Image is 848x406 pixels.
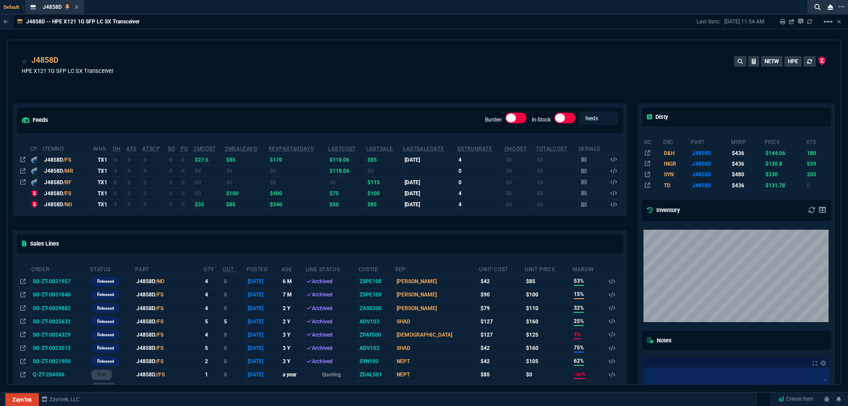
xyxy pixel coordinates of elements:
td: $85 [366,199,403,210]
p: J4858D -- HPE X121 1G SFP LC SX Transceiver [26,18,140,25]
td: 3 Y [281,328,305,341]
td: ADV103 [358,315,395,328]
nx-icon: Open In Opposite Panel [20,278,26,285]
td: $85 [366,154,403,165]
div: $42 [481,344,522,352]
td: [PERSON_NAME] [395,288,479,301]
td: 0 [457,165,504,176]
td: $436 [731,159,764,169]
td: 0 [112,188,126,199]
td: 7 M [281,288,305,301]
div: J4858D [44,178,91,186]
td: SO-ZT-0031840 [31,288,90,301]
th: part [690,135,731,148]
span: 53% [574,277,584,286]
span: Default [4,4,23,10]
abbr: Total revenue past 60 days [269,146,314,152]
span: /FS [63,190,71,197]
td: $0 [535,199,578,210]
div: J4858D [44,156,91,164]
td: 0 [222,328,246,341]
td: 0 [126,165,142,176]
abbr: The date of the last SO Inv price. No time limit. (ignore zeros) [403,146,444,152]
td: 0 [126,199,142,210]
td: SO-ZT-0025632 [31,315,90,328]
td: $115 [366,177,403,188]
td: 5 [203,315,222,328]
td: [DEMOGRAPHIC_DATA] [395,328,479,341]
div: Archived [307,277,356,285]
td: TX1 [93,165,112,176]
td: 0 [112,177,126,188]
td: 0 [222,301,246,315]
td: INGR [662,159,690,169]
td: ZSPE100 [358,288,395,301]
td: 0 [167,199,180,210]
td: 6 M [281,275,305,288]
nx-icon: Close Workbench [824,2,837,12]
h5: feeds [22,116,48,124]
nx-icon: Close Tab [75,4,79,11]
abbr: ATS with all companies combined [142,146,160,152]
abbr: Avg Cost of Inventory on-hand [504,146,527,152]
td: ZDAL501 [358,368,395,381]
td: $170 [268,154,328,165]
td: J4858D [135,288,203,301]
td: J4858D [135,315,203,328]
td: $110 [524,301,572,315]
span: 4% [574,330,581,339]
nx-icon: Open In Opposite Panel [20,292,26,298]
td: $0 [504,154,535,165]
tr: HPE ARUBA NETWORKING 1G SFP LC SX 500M OM2 MMF TRANSCEIVER - J4858D - TYPE: SFP [644,169,830,180]
p: Released [97,305,114,312]
td: $118.06 [328,165,366,176]
th: cp [30,142,43,155]
span: /FS [155,358,163,364]
td: [DATE] [246,328,281,341]
td: [DATE] [246,301,281,315]
a: msbcCompanyName [39,395,82,403]
td: $0 [524,368,572,381]
td: 0 [222,355,246,368]
span: 25% [574,317,584,326]
td: $0 [535,154,578,165]
abbr: Total units on open Sales Orders [168,146,175,152]
nx-icon: Search [811,2,824,12]
label: In-Stock [532,117,551,123]
td: 5 [203,341,222,355]
td: [DATE] [246,288,281,301]
div: J4858D [44,190,91,197]
td: J4858D [135,301,203,315]
td: 559 [806,159,829,169]
td: 0 [222,275,246,288]
td: $0 [366,165,403,176]
div: J4858D [31,54,58,66]
td: [DATE] [403,188,457,199]
td: 0 [142,199,167,210]
td: 3 Y [281,341,305,355]
td: SHAD [395,315,479,328]
td: 0 [142,188,167,199]
td: J4858D [690,180,731,191]
abbr: Total units in inventory => minus on SO => plus on PO [126,146,136,152]
span: 15% [574,290,584,299]
div: J4858D [44,167,91,175]
td: J4858D [135,368,203,381]
td: $50 [328,199,366,210]
th: src [662,135,690,148]
td: $160 [524,315,572,328]
h5: Disty [647,113,668,121]
td: $105 [524,355,572,368]
abbr: Avg cost of all PO invoices for 2 months [193,146,216,152]
th: age [281,262,305,275]
button: HPE [784,56,802,67]
td: [DATE] [246,275,281,288]
div: $90 [481,291,522,299]
td: $100 [224,188,268,199]
div: Burden [505,113,526,127]
td: SHAD [395,341,479,355]
span: /FS [155,292,163,298]
td: $400 [268,188,328,199]
th: Order [31,262,90,275]
div: Archived [307,304,356,312]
